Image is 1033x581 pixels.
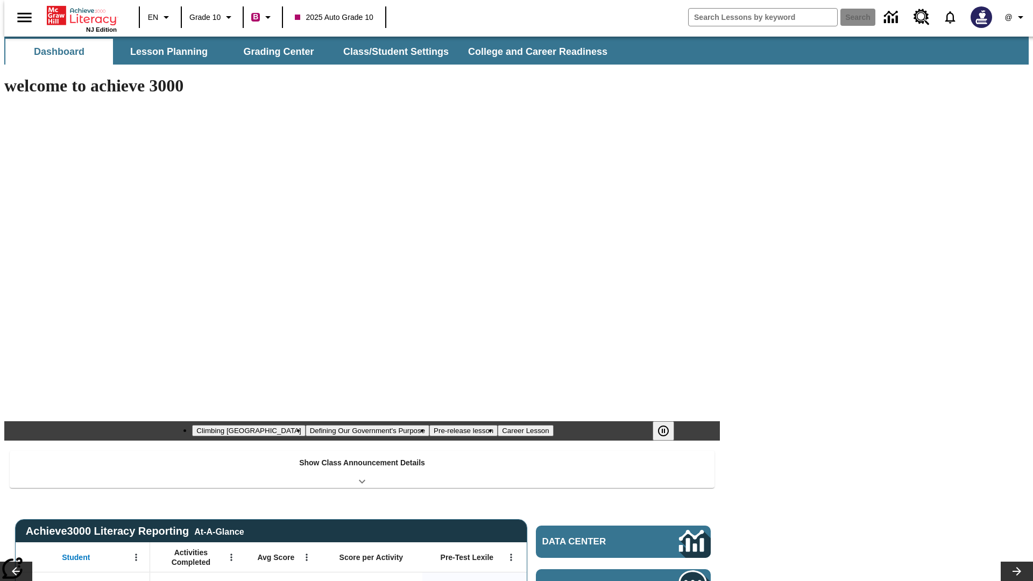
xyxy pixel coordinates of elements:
a: Data Center [536,526,711,558]
button: Slide 1 Climbing Mount Tai [192,425,305,436]
button: Slide 2 Defining Our Government's Purpose [306,425,429,436]
span: B [253,10,258,24]
span: Student [62,552,90,562]
button: Profile/Settings [999,8,1033,27]
div: SubNavbar [4,39,617,65]
button: Lesson Planning [115,39,223,65]
button: Open Menu [223,549,239,565]
input: search field [689,9,837,26]
span: NJ Edition [86,26,117,33]
span: EN [148,12,158,23]
button: Select a new avatar [964,3,999,31]
span: Data Center [542,536,643,547]
div: At-A-Glance [194,525,244,537]
span: Pre-Test Lexile [441,552,494,562]
a: Resource Center, Will open in new tab [907,3,936,32]
button: Open side menu [9,2,40,33]
button: Grade: Grade 10, Select a grade [185,8,239,27]
button: Open Menu [299,549,315,565]
button: Boost Class color is violet red. Change class color [247,8,279,27]
span: @ [1004,12,1012,23]
a: Notifications [936,3,964,31]
span: Activities Completed [155,548,227,567]
p: Show Class Announcement Details [299,457,425,469]
span: 2025 Auto Grade 10 [295,12,373,23]
span: Grade 10 [189,12,221,23]
button: Language: EN, Select a language [143,8,178,27]
div: SubNavbar [4,37,1029,65]
div: Pause [653,421,685,441]
div: Show Class Announcement Details [10,451,714,488]
a: Data Center [878,3,907,32]
button: Open Menu [503,549,519,565]
button: Open Menu [128,549,144,565]
span: Avg Score [257,552,294,562]
div: Home [47,4,117,33]
button: Lesson carousel, Next [1001,562,1033,581]
span: Score per Activity [339,552,404,562]
button: College and Career Readiness [459,39,616,65]
button: Slide 4 Career Lesson [498,425,553,436]
a: Home [47,5,117,26]
h1: welcome to achieve 3000 [4,76,720,96]
img: Avatar [971,6,992,28]
button: Class/Student Settings [335,39,457,65]
button: Grading Center [225,39,332,65]
button: Slide 3 Pre-release lesson [429,425,498,436]
button: Dashboard [5,39,113,65]
button: Pause [653,421,674,441]
span: Achieve3000 Literacy Reporting [26,525,244,537]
